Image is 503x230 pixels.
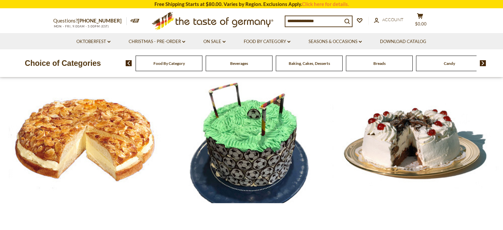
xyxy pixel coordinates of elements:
[380,38,426,45] a: Download Catalog
[244,38,290,45] a: Food By Category
[444,61,455,66] a: Candy
[289,61,330,66] a: Baking, Cakes, Desserts
[374,16,403,23] a: Account
[76,38,110,45] a: Oktoberfest
[415,21,427,26] span: $0.00
[302,1,349,7] a: Click here for details.
[153,61,185,66] a: Food By Category
[309,38,362,45] a: Seasons & Occasions
[78,18,122,23] a: [PHONE_NUMBER]
[129,38,185,45] a: Christmas - PRE-ORDER
[203,38,226,45] a: On Sale
[480,60,486,66] img: next arrow
[230,61,248,66] a: Beverages
[53,24,109,28] span: MON - FRI, 9:00AM - 5:00PM (EST)
[53,17,127,25] p: Questions?
[382,17,403,22] span: Account
[373,61,386,66] a: Breads
[126,60,132,66] img: previous arrow
[410,13,430,29] button: $0.00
